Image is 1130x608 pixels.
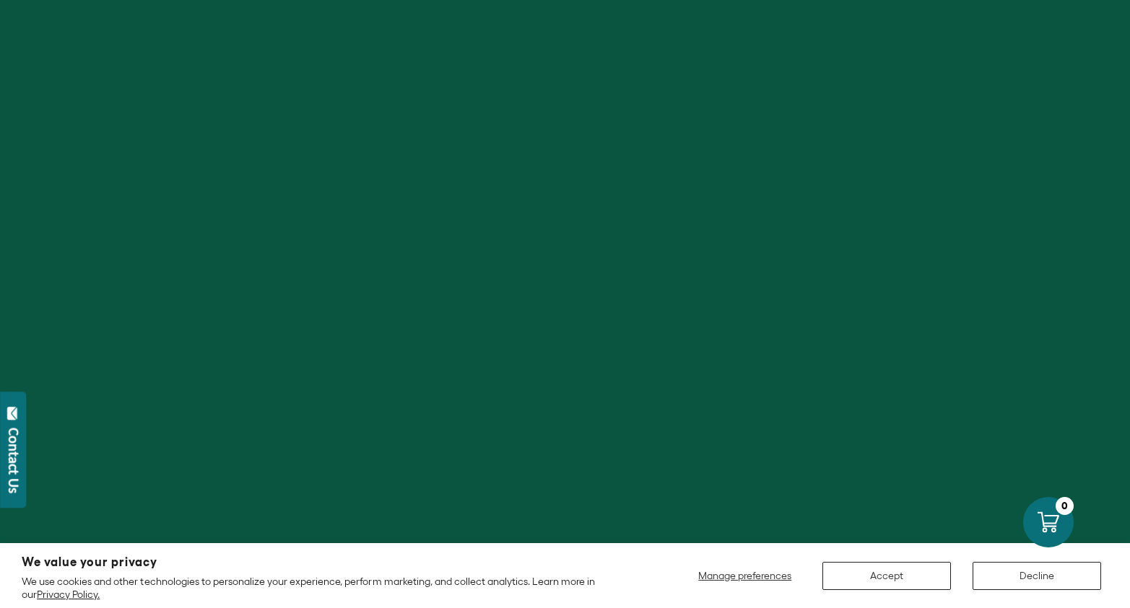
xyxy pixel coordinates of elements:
button: Decline [973,562,1101,590]
a: Privacy Policy. [37,589,100,600]
div: Contact Us [6,428,21,493]
div: 0 [1056,497,1074,515]
button: Accept [822,562,951,590]
button: Manage preferences [690,562,801,590]
p: We use cookies and other technologies to personalize your experience, perform marketing, and coll... [22,575,635,601]
h2: We value your privacy [22,556,635,568]
span: Manage preferences [698,570,791,581]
